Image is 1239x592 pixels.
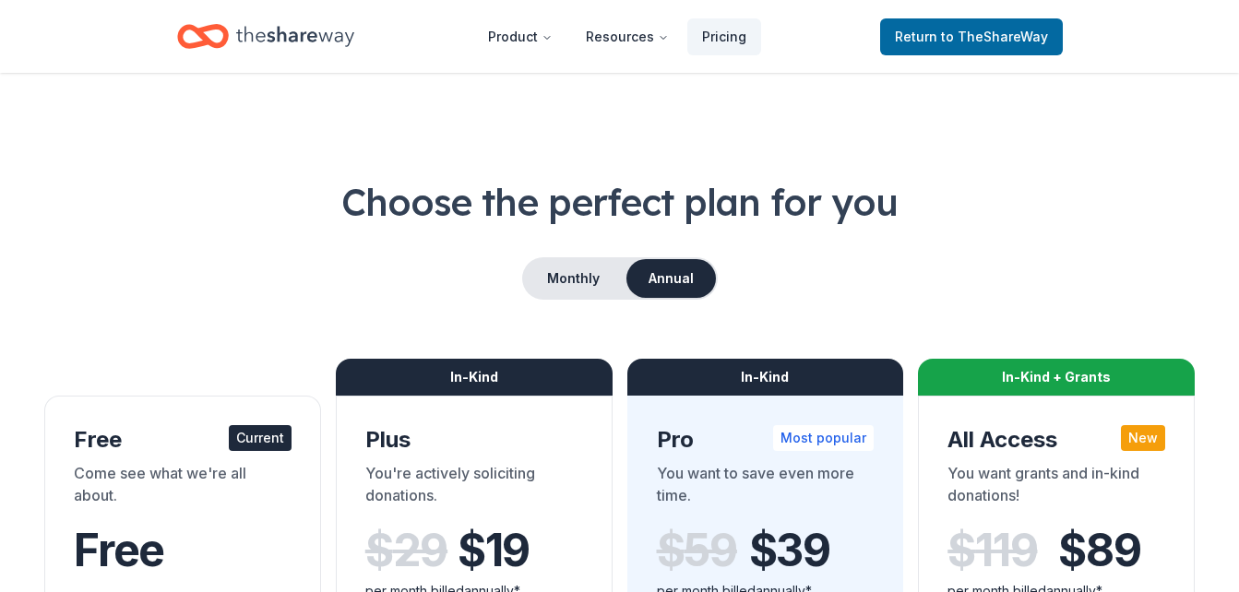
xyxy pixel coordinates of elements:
div: You want grants and in-kind donations! [947,462,1165,514]
nav: Main [473,15,761,58]
div: New [1121,425,1165,451]
span: to TheShareWay [941,29,1048,44]
div: In-Kind + Grants [918,359,1195,396]
div: Pro [657,425,875,455]
a: Home [177,15,354,58]
div: Free [74,425,292,455]
div: All Access [947,425,1165,455]
button: Annual [626,259,716,298]
div: Come see what we're all about. [74,462,292,514]
button: Resources [571,18,684,55]
div: In-Kind [627,359,904,396]
div: You want to save even more time. [657,462,875,514]
span: Return [895,26,1048,48]
button: Product [473,18,567,55]
h1: Choose the perfect plan for you [44,176,1195,228]
a: Pricing [687,18,761,55]
span: $ 19 [458,525,530,576]
div: In-Kind [336,359,613,396]
div: You're actively soliciting donations. [365,462,583,514]
div: Most popular [773,425,874,451]
div: Plus [365,425,583,455]
a: Returnto TheShareWay [880,18,1063,55]
div: Current [229,425,292,451]
span: $ 39 [749,525,830,576]
button: Monthly [524,259,623,298]
span: $ 89 [1058,525,1140,576]
span: Free [74,523,164,577]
